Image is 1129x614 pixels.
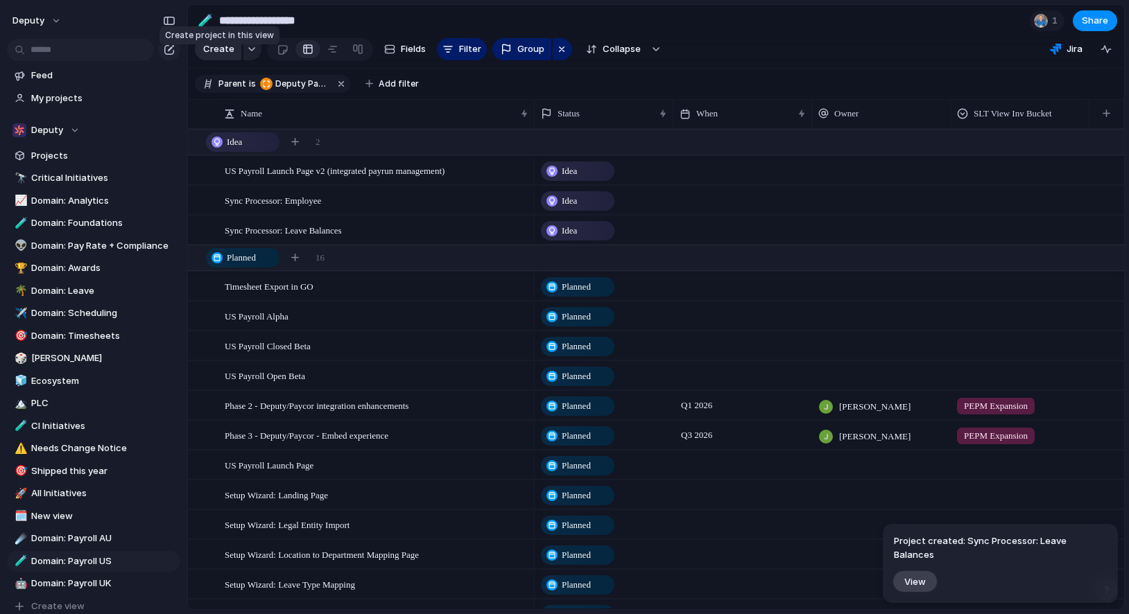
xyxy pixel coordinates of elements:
button: 🧪 [12,419,26,433]
span: Planned [562,280,591,294]
div: 🧪CI Initiatives [7,416,180,437]
span: View [904,576,926,588]
span: Setup Wizard: Leave Type Mapping [225,576,355,592]
span: Domain: Scheduling [31,306,175,320]
span: Name [241,107,262,121]
div: 🏔️ [15,396,24,412]
span: Group [517,42,544,56]
div: Create project in this view [160,26,279,44]
span: Share [1082,14,1108,28]
div: ☄️ [15,531,24,547]
div: 🤖Domain: Payroll UK [7,573,180,594]
span: Feed [31,69,175,82]
span: [PERSON_NAME] [31,351,175,365]
div: 🔭Critical Initiatives [7,168,180,188]
a: 🗓️New view [7,506,180,527]
button: Deputy Payroll - US [257,76,332,91]
span: 2 [316,135,320,149]
div: 🏆 [15,261,24,277]
button: 🏔️ [12,396,26,410]
a: 🎯Domain: Timesheets [7,326,180,347]
span: US Payroll Closed Beta [225,337,311,353]
span: Deputy Payroll - US [275,78,329,90]
span: Planned [562,310,591,324]
span: CI Initiatives [31,419,175,433]
span: Domain: Pay Rate + Compliance [31,239,175,253]
span: Idea [562,224,577,238]
span: US Payroll Launch Page [225,457,313,473]
a: ⚠️Needs Change Notice [7,438,180,459]
span: [PERSON_NAME] [839,400,911,414]
a: ☄️Domain: Payroll AU [7,528,180,549]
div: 🗓️ [15,508,24,524]
button: Filter [437,38,487,60]
span: New view [31,509,175,523]
div: ⚠️ [15,441,24,457]
span: Q1 2026 [678,397,716,414]
div: 🔭 [15,170,24,186]
a: 🧪Domain: Foundations [7,213,180,234]
span: Domain: Awards [31,261,175,275]
div: 🧪 [198,11,213,30]
div: ✈️ [15,306,24,322]
span: Domain: Payroll US [31,554,175,568]
span: Critical Initiatives [31,171,175,185]
a: ✈️Domain: Scheduling [7,303,180,324]
span: US Payroll Alpha [225,308,288,324]
div: 🎯 [15,328,24,344]
span: Fields [401,42,426,56]
button: Deputy [7,120,180,141]
a: 🚀All Initiatives [7,483,180,504]
span: Filter [459,42,481,56]
span: PLC [31,396,175,410]
span: [PERSON_NAME] [839,430,911,444]
span: Domain: Timesheets [31,329,175,343]
button: Jira [1044,39,1088,60]
a: 🏔️PLC [7,393,180,414]
span: Parent [218,78,246,90]
button: View [893,570,938,593]
button: ⚠️ [12,441,26,455]
button: 📈 [12,194,26,208]
button: Group [492,38,551,60]
span: Add filter [379,78,419,90]
span: 16 [316,251,325,265]
span: SLT View Inv Bucket [974,107,1052,121]
a: 👽Domain: Pay Rate + Compliance [7,236,180,256]
span: Status [558,107,580,121]
a: My projects [7,88,180,109]
button: 🧪 [12,554,26,568]
div: 🎯 [15,463,24,479]
button: is [246,76,259,91]
a: 🏆Domain: Awards [7,258,180,279]
button: 🏆 [12,261,26,275]
span: Setup Wizard: Landing Page [225,486,328,502]
span: Idea [562,194,577,208]
div: 🧪 [15,553,24,569]
span: Create view [31,599,85,613]
div: 📈 [15,193,24,209]
button: 👽 [12,239,26,253]
span: Sync Processor: Employee [225,192,321,208]
span: Idea [227,135,242,149]
span: Planned [227,251,256,265]
span: Shipped this year [31,464,175,478]
span: 1 [1052,14,1062,28]
button: 🎲 [12,351,26,365]
span: Planned [562,578,591,592]
a: 🌴Domain: Leave [7,281,180,301]
span: Domain: Analytics [31,194,175,208]
span: Setup Wizard: Location to Department Mapping Page [225,546,419,562]
div: 👽 [15,238,24,254]
span: Project created: Sync Processor: Leave Balances [894,534,1107,561]
div: 🧪 [15,418,24,434]
span: PEPM Expansion [964,429,1028,443]
button: Add filter [357,74,427,94]
button: 🗓️ [12,509,26,523]
div: 📈Domain: Analytics [7,191,180,211]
